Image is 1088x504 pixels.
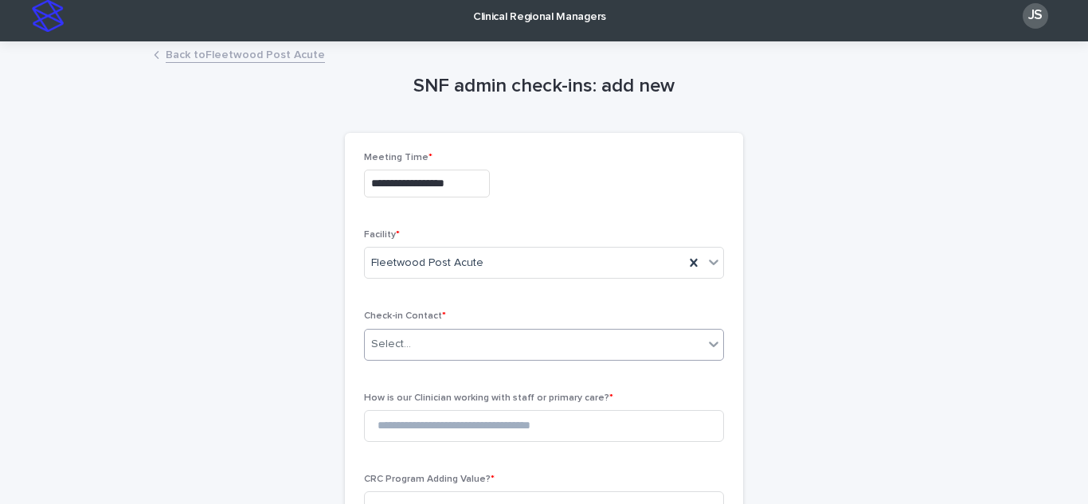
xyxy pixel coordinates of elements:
[371,255,483,272] span: Fleetwood Post Acute
[364,475,495,484] span: CRC Program Adding Value?
[364,230,400,240] span: Facility
[371,336,411,353] div: Select...
[364,153,432,162] span: Meeting Time
[364,393,613,403] span: How is our Clinician working with staff or primary care?
[364,311,446,321] span: Check-in Contact
[345,75,743,98] h1: SNF admin check-ins: add new
[1023,3,1048,29] div: JS
[166,45,325,63] a: Back toFleetwood Post Acute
